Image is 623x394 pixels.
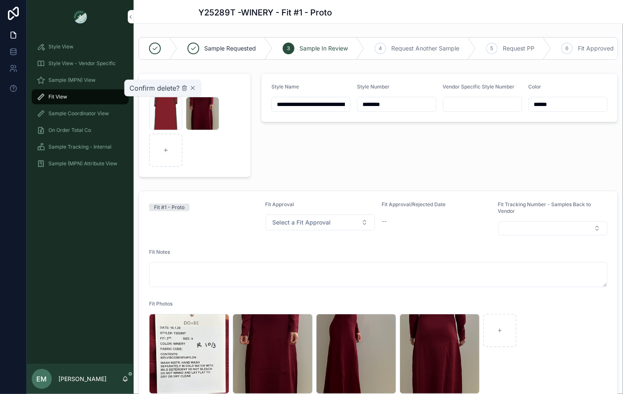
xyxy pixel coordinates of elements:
span: Sample Requested [204,44,256,53]
span: 6 [566,45,569,52]
a: Style View [32,39,129,54]
h1: Y25289T -WINERY - Fit #1 - Proto [199,7,332,18]
span: Vendor Specific Style Number [443,83,515,90]
span: Sample (MPN) Attribute View [48,160,117,167]
span: Fit Photos [149,301,172,307]
span: Sample Coordinator View [48,110,109,117]
a: Sample Coordinator View [32,106,129,121]
span: Style Name [271,83,299,90]
div: scrollable content [27,33,134,182]
a: On Order Total Co [32,123,129,138]
span: EM [37,374,47,384]
a: Fit View [32,89,129,104]
span: Fit Tracking Number - Samples Back to Vendor [498,201,591,214]
span: Request Another Sample [391,44,459,53]
span: Fit Approval [266,201,294,207]
img: App logo [73,10,87,23]
span: Style View - Vendor Specific [48,60,116,67]
a: Sample Tracking - Internal [32,139,129,154]
span: 5 [491,45,494,52]
span: On Order Total Co [48,127,91,134]
span: Sample (MPN) View [48,77,96,83]
p: [PERSON_NAME] [58,375,106,383]
a: Style View - Vendor Specific [32,56,129,71]
span: Style View [48,43,73,50]
span: Fit Approved [578,44,614,53]
a: Sample (MPN) Attribute View [32,156,129,171]
span: Color [529,83,542,90]
span: Sample Tracking - Internal [48,144,111,150]
span: Style Number [357,83,390,90]
span: Fit Notes [149,249,170,255]
span: Confirm delete? [129,83,180,93]
span: Fit View [48,93,67,100]
span: Select a Fit Approval [273,218,331,227]
span: -- [382,217,387,225]
button: Select Button [266,215,375,230]
span: 4 [379,45,382,52]
span: 3 [287,45,290,52]
button: Select Button [498,221,608,235]
span: Request PP [503,44,534,53]
span: Fit Approval/Rejected Date [382,201,446,207]
div: Fit #1 - Proto [154,204,185,211]
span: Sample In Review [299,44,348,53]
a: Sample (MPN) View [32,73,129,88]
